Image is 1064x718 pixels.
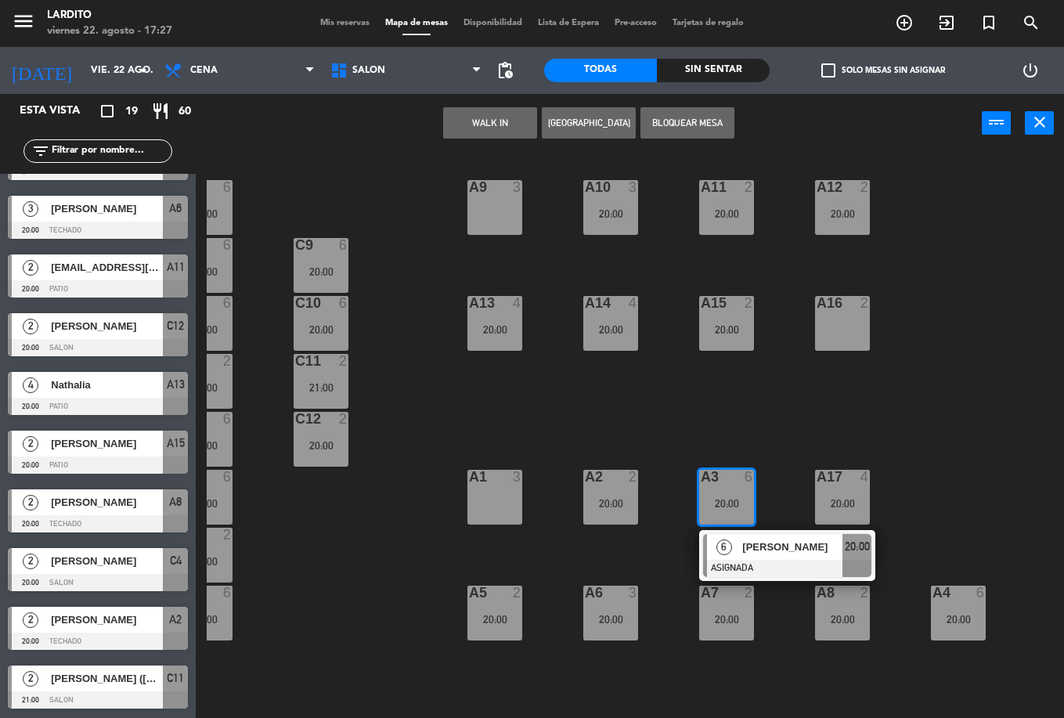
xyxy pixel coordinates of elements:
[169,199,182,218] span: A6
[223,296,233,310] div: 6
[629,470,638,484] div: 2
[982,111,1011,135] button: power_input
[98,102,117,121] i: crop_square
[223,586,233,600] div: 6
[583,614,638,625] div: 20:00
[295,296,296,310] div: C10
[821,63,945,78] label: Solo mesas sin asignar
[294,440,348,451] div: 20:00
[456,19,530,27] span: Disponibilidad
[47,8,172,23] div: Lardito
[542,107,636,139] button: [GEOGRAPHIC_DATA]
[585,470,586,484] div: A2
[716,539,732,555] span: 6
[312,19,377,27] span: Mis reservas
[607,19,665,27] span: Pre-acceso
[167,669,184,687] span: C11
[167,316,184,335] span: C12
[23,554,38,569] span: 2
[860,180,870,194] div: 2
[513,470,522,484] div: 3
[295,238,296,252] div: C9
[51,494,163,511] span: [PERSON_NAME]
[585,296,586,310] div: A14
[151,102,170,121] i: restaurant
[51,670,163,687] span: [PERSON_NAME] ([PERSON_NAME])
[817,180,817,194] div: A12
[469,586,470,600] div: A5
[223,470,233,484] div: 6
[223,354,233,368] div: 2
[1022,13,1041,32] i: search
[134,61,153,80] i: arrow_drop_down
[745,180,754,194] div: 2
[815,208,870,219] div: 20:00
[583,498,638,509] div: 20:00
[125,103,138,121] span: 19
[585,180,586,194] div: A10
[817,470,817,484] div: A17
[51,612,163,628] span: [PERSON_NAME]
[585,586,586,600] div: A6
[629,296,638,310] div: 4
[583,208,638,219] div: 20:00
[467,324,522,335] div: 20:00
[937,13,956,32] i: exit_to_app
[469,470,470,484] div: A1
[742,539,842,555] span: [PERSON_NAME]
[467,614,522,625] div: 20:00
[699,208,754,219] div: 20:00
[23,612,38,628] span: 2
[979,13,998,32] i: turned_in_not
[23,201,38,217] span: 3
[167,434,185,453] span: A15
[1025,111,1054,135] button: close
[223,238,233,252] div: 6
[23,495,38,511] span: 2
[339,296,348,310] div: 6
[31,142,50,161] i: filter_list
[821,63,835,78] span: check_box_outline_blank
[51,200,163,217] span: [PERSON_NAME]
[895,13,914,32] i: add_circle_outline
[12,9,35,38] button: menu
[860,296,870,310] div: 2
[1030,113,1049,132] i: close
[169,492,182,511] span: A8
[469,180,470,194] div: A9
[167,258,185,276] span: A11
[745,470,754,484] div: 6
[443,107,537,139] button: WALK IN
[51,318,163,334] span: [PERSON_NAME]
[1021,61,1040,80] i: power_settings_new
[845,537,870,556] span: 20:00
[544,59,657,82] div: Todas
[815,498,870,509] div: 20:00
[8,102,113,121] div: Esta vista
[976,586,986,600] div: 6
[51,553,163,569] span: [PERSON_NAME]
[167,375,185,394] span: A13
[377,19,456,27] span: Mapa de mesas
[745,296,754,310] div: 2
[931,614,986,625] div: 20:00
[23,319,38,334] span: 2
[817,586,817,600] div: A8
[629,180,638,194] div: 3
[170,551,182,570] span: C4
[469,296,470,310] div: A13
[699,324,754,335] div: 20:00
[860,470,870,484] div: 4
[23,671,38,687] span: 2
[23,377,38,393] span: 4
[513,296,522,310] div: 4
[50,143,171,160] input: Filtrar por nombre...
[47,23,172,39] div: viernes 22. agosto - 17:27
[817,296,817,310] div: A16
[169,610,182,629] span: A2
[815,614,870,625] div: 20:00
[51,377,163,393] span: Nathalia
